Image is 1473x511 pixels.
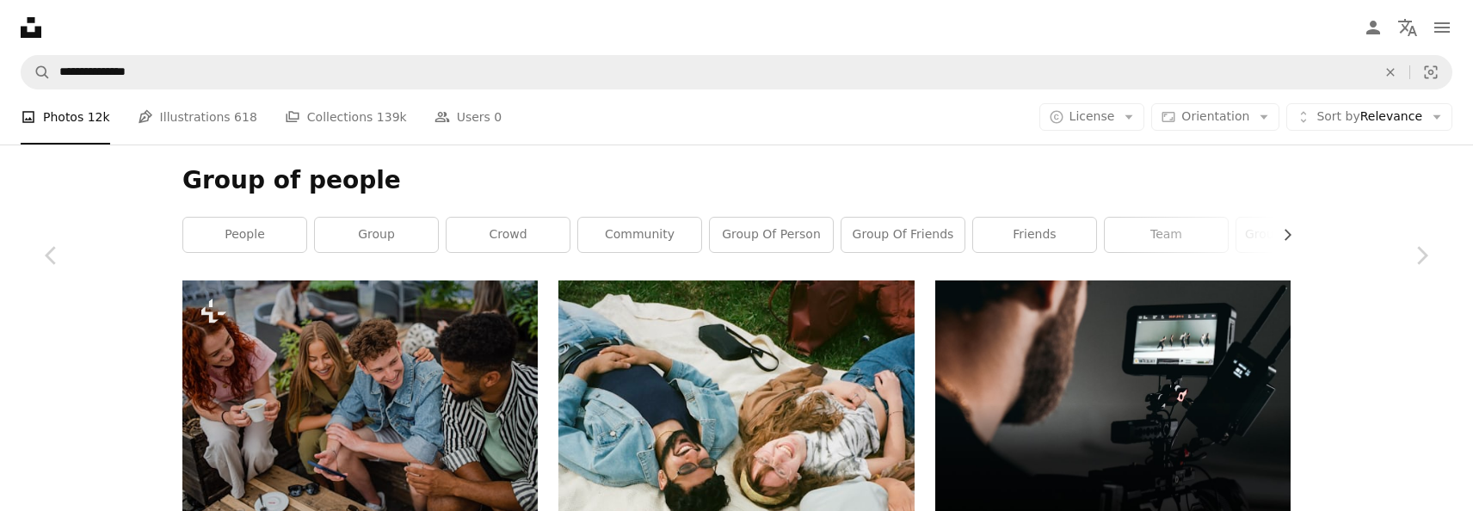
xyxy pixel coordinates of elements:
[1316,108,1422,126] span: Relevance
[1151,103,1279,131] button: Orientation
[22,56,51,89] button: Search Unsplash
[1181,109,1249,123] span: Orientation
[1370,173,1473,338] a: Next
[1039,103,1145,131] button: License
[183,218,306,252] a: people
[138,89,257,145] a: Illustrations 618
[1105,218,1228,252] a: team
[841,218,965,252] a: group of friends
[1356,10,1390,45] a: Log in / Sign up
[285,89,407,145] a: Collections 139k
[435,89,502,145] a: Users 0
[1410,56,1451,89] button: Visual search
[1390,10,1425,45] button: Language
[1425,10,1459,45] button: Menu
[578,218,701,252] a: community
[377,108,407,126] span: 139k
[1371,56,1409,89] button: Clear
[1286,103,1452,131] button: Sort byRelevance
[973,218,1096,252] a: friends
[1236,218,1359,252] a: group of people working
[1069,109,1115,123] span: License
[710,218,833,252] a: group of person
[1272,218,1291,252] button: scroll list to the right
[315,218,438,252] a: group
[447,218,570,252] a: crowd
[21,17,41,38] a: Home — Unsplash
[182,391,538,406] a: A group of happy young people sitting in outdoors cafe on town trip, talking.
[234,108,257,126] span: 618
[182,165,1291,196] h1: Group of people
[21,55,1452,89] form: Find visuals sitewide
[1316,109,1359,123] span: Sort by
[494,108,502,126] span: 0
